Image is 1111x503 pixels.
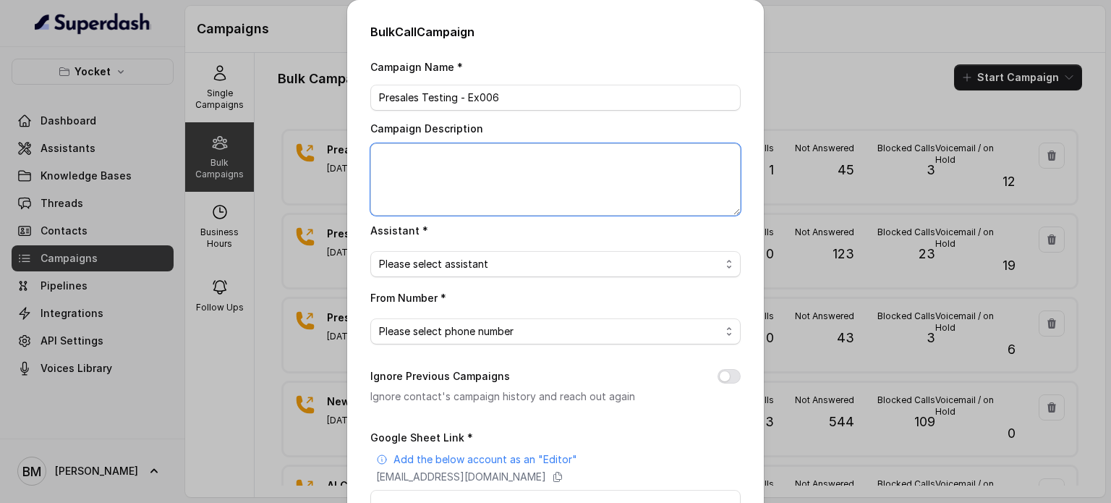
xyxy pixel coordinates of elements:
label: Google Sheet Link * [370,431,473,444]
span: Please select assistant [379,255,488,273]
button: Please select phone number [370,318,741,345]
p: [EMAIL_ADDRESS][DOMAIN_NAME] [376,470,546,484]
label: Ignore Previous Campaigns [370,368,510,385]
p: Ignore contact's campaign history and reach out again [370,388,694,405]
button: Please select assistant [370,251,741,277]
label: From Number * [370,292,446,304]
label: Campaign Description [370,122,483,135]
span: Please select phone number [379,323,514,340]
label: Campaign Name * [370,61,463,73]
label: Assistant * [370,224,428,237]
h2: Bulk Call Campaign [370,23,741,41]
p: Add the below account as an "Editor" [393,452,577,467]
